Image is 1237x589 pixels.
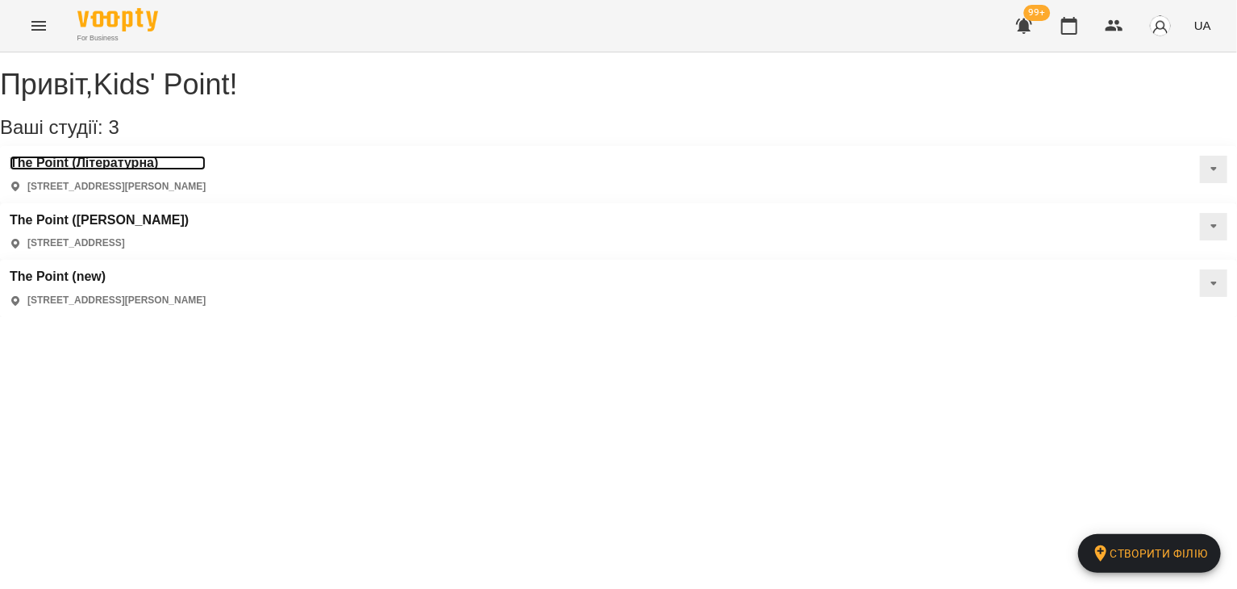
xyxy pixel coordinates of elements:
a: The Point ([PERSON_NAME]) [10,213,189,228]
img: avatar_s.png [1149,15,1172,37]
p: [STREET_ADDRESS][PERSON_NAME] [27,180,206,194]
span: UA [1194,17,1211,34]
span: For Business [77,33,158,44]
p: [STREET_ADDRESS] [27,236,125,250]
a: The Point (new) [10,269,206,284]
img: Voopty Logo [77,8,158,31]
button: Menu [19,6,58,45]
button: UA [1188,10,1218,40]
span: 3 [108,116,119,138]
p: [STREET_ADDRESS][PERSON_NAME] [27,294,206,307]
a: The Point (Літературна) [10,156,206,170]
span: 99+ [1024,5,1051,21]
